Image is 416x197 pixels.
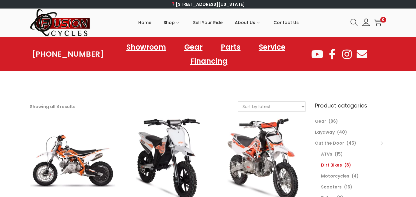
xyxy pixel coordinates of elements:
a: Dirt Bikes [321,162,342,168]
span: About Us [235,15,255,30]
a: Contact Us [273,9,299,36]
nav: Primary navigation [91,9,346,36]
a: Sell Your Ride [193,9,223,36]
a: Scooters [321,184,342,190]
a: 0 [374,19,382,26]
a: Home [138,9,151,36]
span: (86) [329,118,338,124]
span: (45) [347,140,356,146]
a: About Us [235,9,261,36]
a: Financing [184,54,234,68]
a: [STREET_ADDRESS][US_STATE] [171,1,245,7]
a: Gear [178,40,209,54]
span: (4) [352,173,359,179]
span: Home [138,15,151,30]
a: Out the Door [315,140,344,146]
a: Shop [164,9,181,36]
span: (15) [335,151,343,157]
img: 📍 [171,2,175,6]
p: Showing all 8 results [30,102,76,111]
nav: Menu [104,40,311,68]
a: Service [253,40,291,54]
span: (16) [344,184,352,190]
a: Gear [315,118,326,124]
span: (8) [344,162,351,168]
span: Sell Your Ride [193,15,223,30]
a: Showroom [120,40,172,54]
img: Woostify retina logo [30,9,91,37]
a: Parts [215,40,247,54]
h6: Product categories [315,101,386,110]
a: ATVs [321,151,332,157]
a: Layaway [315,129,335,135]
span: Contact Us [273,15,299,30]
span: Shop [164,15,175,30]
select: Shop order [238,102,305,111]
a: [PHONE_NUMBER] [32,50,104,58]
span: (40) [337,129,347,135]
a: Motorcycles [321,173,349,179]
